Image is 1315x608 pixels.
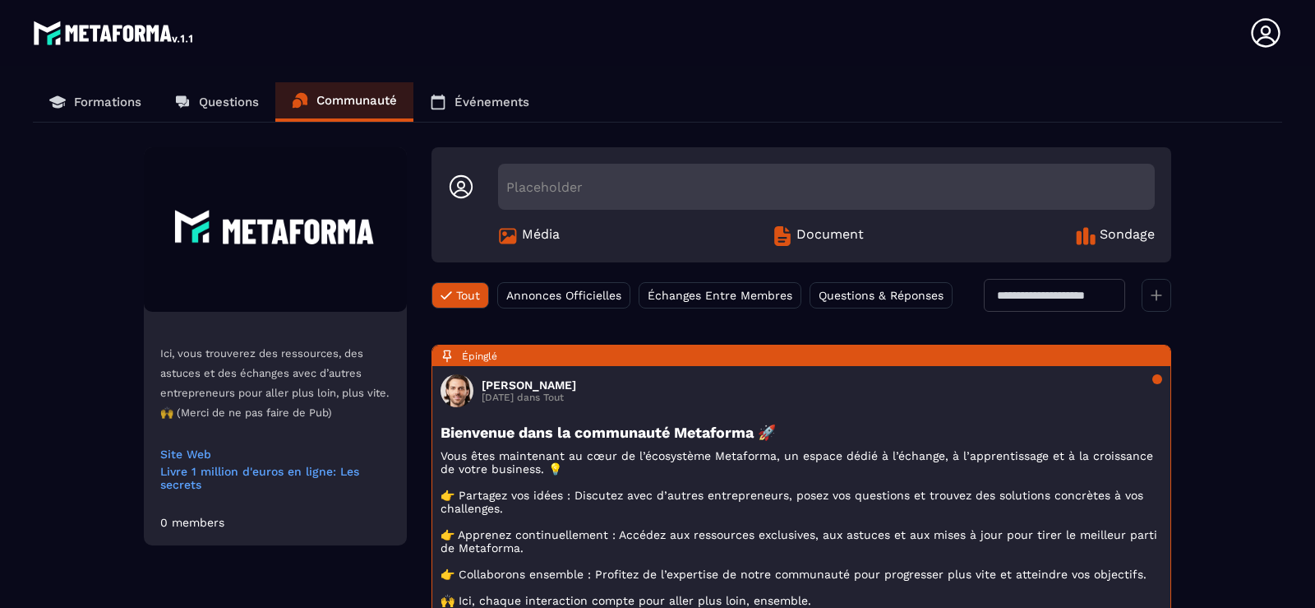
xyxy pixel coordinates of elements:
span: Annonces Officielles [506,289,621,302]
span: Média [522,226,560,246]
a: Événements [413,82,546,122]
div: 0 members [160,516,224,529]
a: Livre 1 million d'euros en ligne: Les secrets [160,465,390,491]
span: Questions & Réponses [819,289,944,302]
p: [DATE] dans Tout [482,392,576,403]
p: Communauté [316,93,397,108]
span: Échanges Entre Membres [648,289,792,302]
img: logo [33,16,196,49]
span: Tout [456,289,480,302]
span: Sondage [1100,226,1155,246]
a: Questions [158,82,275,122]
p: Formations [74,95,141,109]
p: Événements [454,95,529,109]
img: Community background [144,147,407,312]
div: Placeholder [498,164,1155,210]
a: Communauté [275,82,413,122]
h3: Bienvenue dans la communauté Metaforma 🚀 [441,424,1162,441]
a: Site Web [160,448,390,461]
span: Document [796,226,864,246]
h3: [PERSON_NAME] [482,378,576,392]
span: Épinglé [462,350,497,362]
p: Questions [199,95,259,109]
a: Formations [33,82,158,122]
p: Ici, vous trouverez des ressources, des astuces et des échanges avec d’autres entrepreneurs pour ... [160,344,390,423]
